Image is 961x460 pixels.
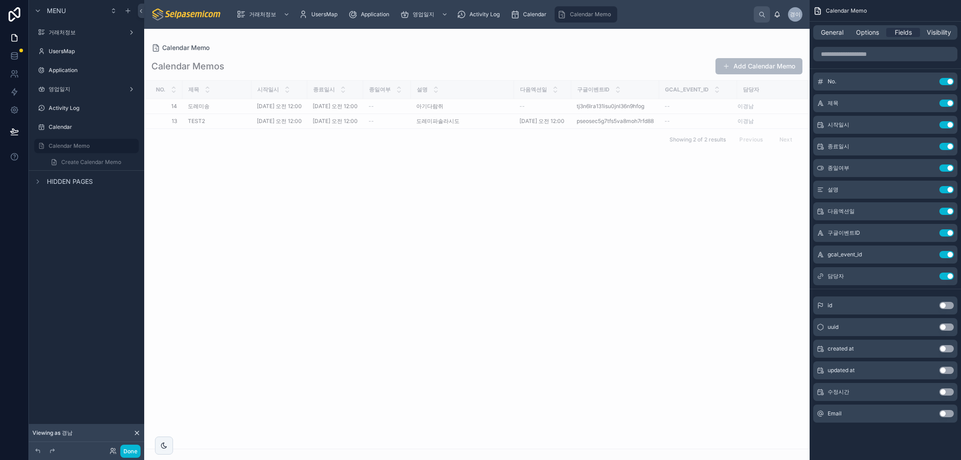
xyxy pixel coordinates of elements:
span: 구글이벤트ID [828,229,860,237]
a: [DATE] 오전 12:00 [313,118,358,125]
span: 수정시간 [828,388,849,396]
a: Calendar [508,6,553,23]
a: 14 [155,103,177,110]
span: 설명 [828,186,838,193]
a: Calendar [34,120,139,134]
span: 제목 [828,100,838,107]
button: Done [120,445,141,458]
span: Calendar Memo [826,7,867,14]
span: 다음엑션일 [520,86,547,93]
a: 이경남 [738,103,797,110]
a: -- [519,103,566,110]
span: Calendar Memo [162,43,210,52]
a: Application [34,63,139,77]
a: Calendar Memo [34,139,139,153]
a: TEST2 [188,118,246,125]
a: Calendar Memo [151,43,210,52]
a: -- [369,118,405,125]
a: 이경남 [738,118,797,125]
span: 제목 [188,86,199,93]
label: 거래처정보 [49,29,124,36]
a: -- [369,103,405,110]
span: Fields [895,28,912,37]
a: 영업일지 [34,82,139,96]
span: General [821,28,843,37]
span: 설명 [417,86,428,93]
span: Hidden pages [47,177,93,186]
span: Activity Log [469,11,500,18]
span: -- [665,103,670,110]
span: 종일여부 [828,164,849,172]
a: 영업일지 [397,6,452,23]
span: uuid [828,323,838,331]
span: Calendar [523,11,547,18]
span: 담당자 [743,86,759,93]
label: Calendar [49,123,137,131]
a: Activity Log [34,101,139,115]
span: 종료일시 [313,86,335,93]
label: Calendar Memo [49,142,133,150]
span: -- [369,118,374,125]
span: 도레미송 [188,103,210,110]
label: Activity Log [49,105,137,112]
span: id [828,302,832,309]
a: UsersMap [296,6,344,23]
a: Application [346,6,396,23]
span: 시작일시 [257,86,279,93]
span: 다음엑션일 [828,208,855,215]
div: scrollable content [229,5,754,24]
a: 도레미송 [188,103,246,110]
span: 경이 [790,11,801,18]
span: TEST2 [188,118,205,125]
a: [DATE] 오전 12:00 [313,103,358,110]
a: 거래처정보 [234,6,294,23]
a: 이경남 [738,103,754,110]
span: Gcal_event_id [665,86,709,93]
a: Activity Log [454,6,506,23]
a: [DATE] 오전 12:00 [257,118,302,125]
span: gcal_event_id [828,251,862,258]
a: 이경남 [738,118,754,125]
h1: Calendar Memos [151,60,224,73]
span: updated at [828,367,855,374]
span: 영업일지 [413,11,434,18]
span: 도레미파솔라시도 [416,118,460,125]
span: Create Calendar Memo [61,159,121,166]
a: tj3n6lra131isu0jnl36n9hfog [577,103,654,110]
span: No. [156,86,165,93]
span: 종료일시 [828,143,849,150]
label: Application [49,67,137,74]
span: -- [665,118,670,125]
a: [DATE] 오전 12:00 [519,118,566,125]
span: Options [856,28,879,37]
a: Create Calendar Memo [45,155,139,169]
a: [DATE] 오전 12:00 [257,103,302,110]
a: -- [665,103,732,110]
span: 구글이벤트ID [577,86,610,93]
label: 영업일지 [49,86,124,93]
span: Menu [47,6,66,15]
a: UsersMap [34,44,139,59]
span: created at [828,345,854,352]
button: Add Calendar Memo [715,58,802,74]
span: -- [369,103,374,110]
label: UsersMap [49,48,137,55]
span: UsersMap [311,11,337,18]
span: tj3n6lra131isu0jnl36n9hfog [577,103,644,110]
span: 거래처정보 [249,11,276,18]
a: Calendar Memo [555,6,617,23]
span: 담당자 [828,273,844,280]
a: 13 [155,118,177,125]
img: App logo [151,7,222,22]
a: -- [665,118,732,125]
a: pseosec5g7tfs5va8moh7rfd88 [577,118,654,125]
